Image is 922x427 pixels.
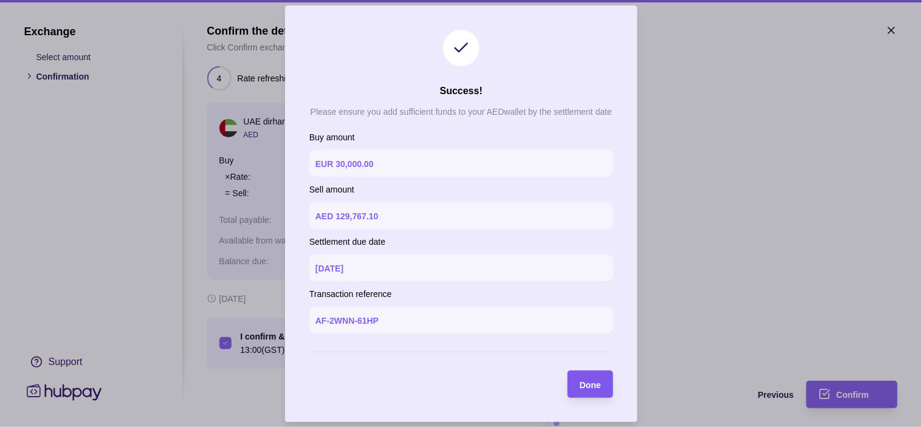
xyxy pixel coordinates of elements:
p: EUR 30,000.00 [315,159,374,169]
span: Done [580,380,601,389]
p: AED 129,767.10 [315,211,379,221]
p: [DATE] [315,264,343,273]
p: Please ensure you add sufficient funds to your AED wallet by the settlement date [310,107,611,117]
p: Sell amount [309,183,613,196]
p: Buy amount [309,131,613,144]
button: Done [568,371,613,398]
p: Settlement due date [309,235,613,248]
h2: Success! [439,84,482,98]
p: AF-2WNN-61HP [315,316,379,326]
p: Transaction reference [309,287,613,301]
